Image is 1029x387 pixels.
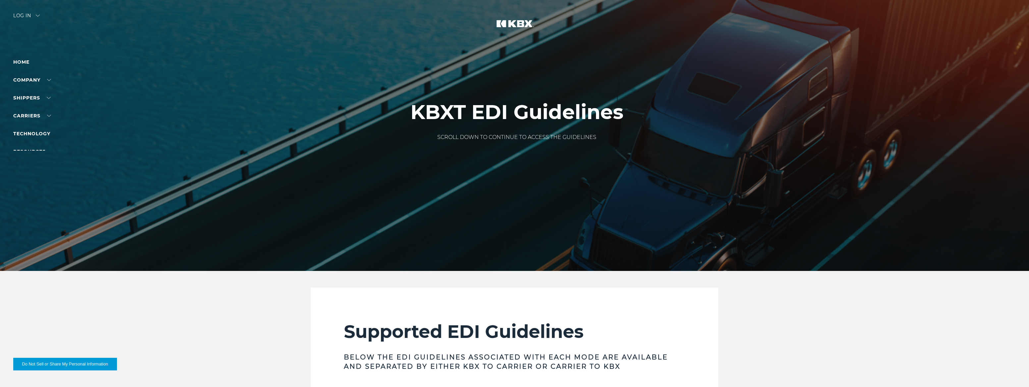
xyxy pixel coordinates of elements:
[13,13,40,23] div: Log in
[13,59,29,65] a: Home
[13,113,51,119] a: Carriers
[410,101,623,123] h1: KBXT EDI Guidelines
[410,133,623,141] p: SCROLL DOWN TO CONTINUE TO ACCESS THE GUIDELINES
[13,95,51,101] a: SHIPPERS
[344,353,685,371] h3: Below the EDI Guidelines associated with each mode are available and separated by either KBX to C...
[490,13,539,42] img: kbx logo
[344,321,685,343] h2: Supported EDI Guidelines
[13,77,51,83] a: Company
[13,358,117,370] button: Do Not Sell or Share My Personal Information
[13,131,50,137] a: Technology
[13,149,56,155] a: RESOURCES
[36,15,40,17] img: arrow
